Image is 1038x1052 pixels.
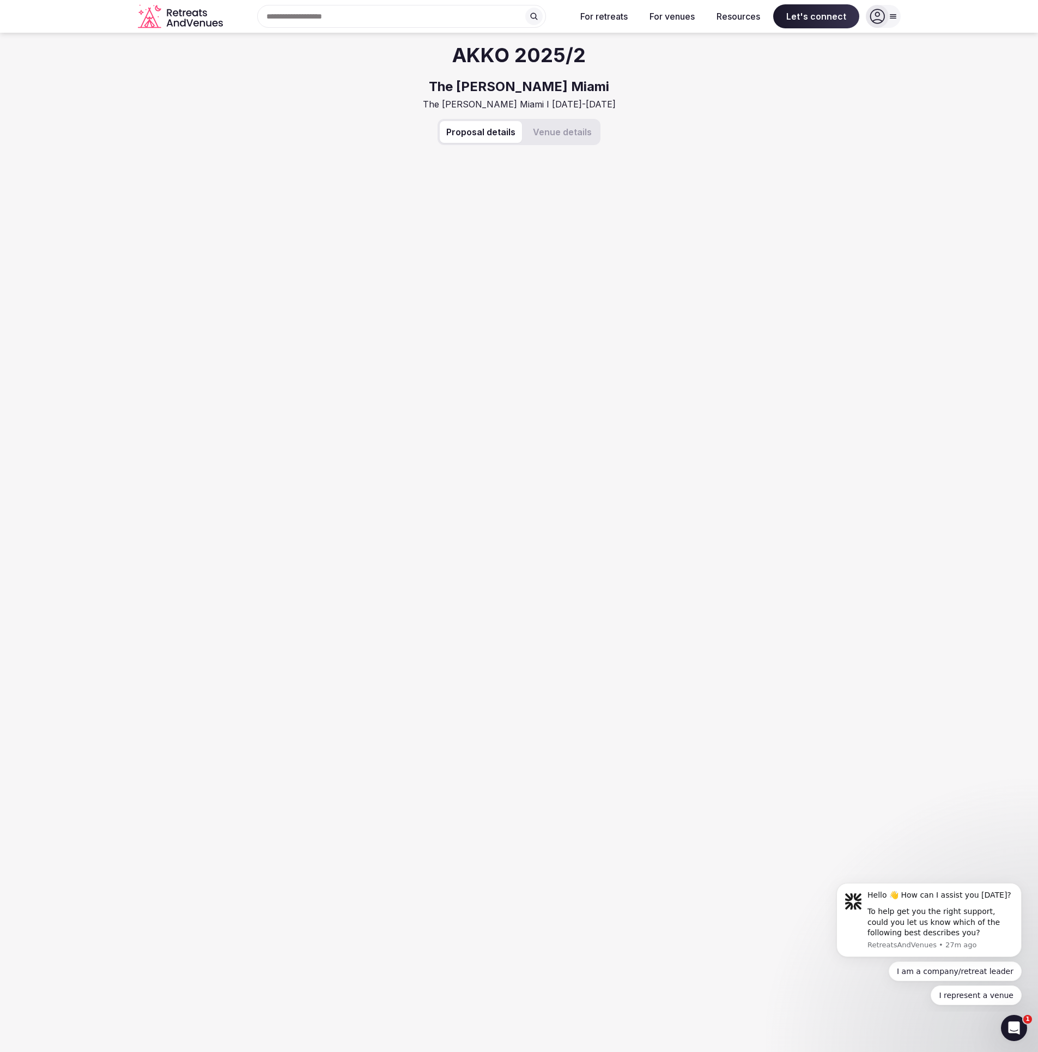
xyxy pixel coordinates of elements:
[1001,1015,1027,1041] iframe: Intercom live chat
[138,4,225,29] a: Visit the homepage
[572,4,636,28] button: For retreats
[423,98,616,110] h3: The [PERSON_NAME] Miami I [DATE]-[DATE]
[440,121,522,143] button: Proposal details
[138,4,225,29] svg: Retreats and Venues company logo
[1023,1015,1032,1024] span: 1
[708,4,769,28] button: Resources
[773,4,859,28] span: Let's connect
[526,121,598,143] button: Venue details
[820,873,1038,1012] iframe: Intercom notifications message
[452,41,586,69] h1: AKKO 2025/2
[429,77,609,96] h2: The [PERSON_NAME] Miami
[641,4,703,28] button: For venues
